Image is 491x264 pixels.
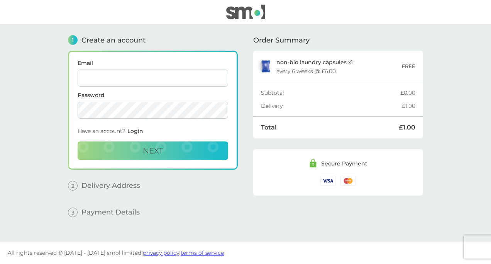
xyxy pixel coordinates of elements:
[401,90,415,95] div: £0.00
[78,141,228,160] button: Next
[181,249,224,256] a: terms of service
[276,59,347,66] span: non-bio laundry capsules
[78,92,228,98] label: Password
[143,249,179,256] a: privacy policy
[320,176,336,186] img: /assets/icons/cards/visa.svg
[399,124,415,131] div: £1.00
[276,59,353,65] p: x 1
[402,62,415,70] p: FREE
[321,161,367,166] div: Secure Payment
[253,37,310,44] span: Order Summary
[261,90,401,95] div: Subtotal
[81,37,146,44] span: Create an account
[78,124,228,141] div: Have an account?
[276,68,336,74] div: every 6 weeks @ £6.00
[68,181,78,191] span: 2
[226,5,265,19] img: smol
[127,128,143,135] span: Login
[78,60,228,66] label: Email
[68,208,78,217] span: 3
[68,35,78,45] span: 1
[81,182,140,189] span: Delivery Address
[402,103,415,109] div: £1.00
[81,209,140,216] span: Payment Details
[143,146,163,155] span: Next
[261,103,402,109] div: Delivery
[261,124,399,131] div: Total
[340,176,356,186] img: /assets/icons/cards/mastercard.svg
